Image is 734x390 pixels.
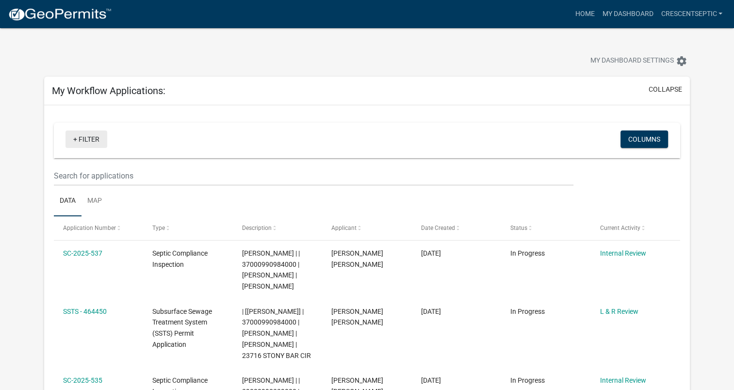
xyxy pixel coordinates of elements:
span: In Progress [510,308,545,315]
a: My Dashboard [598,5,657,23]
datatable-header-cell: Application Number [54,216,143,240]
datatable-header-cell: Current Activity [590,216,680,240]
h5: My Workflow Applications: [52,85,165,97]
span: Current Activity [600,225,640,231]
span: Type [152,225,165,231]
button: My Dashboard Settingssettings [583,51,695,70]
datatable-header-cell: Description [233,216,322,240]
span: 08/15/2025 [421,249,441,257]
button: collapse [649,84,682,95]
datatable-header-cell: Date Created [411,216,501,240]
span: Subsurface Sewage Treatment System (SSTS) Permit Application [152,308,212,348]
a: SC-2025-537 [63,249,102,257]
span: Description [242,225,272,231]
span: 08/15/2025 [421,308,441,315]
datatable-header-cell: Applicant [322,216,411,240]
input: Search for applications [54,166,573,186]
span: Septic Compliance Inspection [152,249,208,268]
i: settings [676,55,687,67]
span: Date Created [421,225,455,231]
span: Peter Ross Johnson [331,249,383,268]
a: + Filter [65,130,107,148]
span: Status [510,225,527,231]
a: L & R Review [600,308,638,315]
a: SSTS - 464450 [63,308,107,315]
span: My Dashboard Settings [590,55,674,67]
a: Internal Review [600,249,646,257]
a: SC-2025-535 [63,376,102,384]
span: Application Number [63,225,116,231]
span: Applicant [331,225,357,231]
span: Emma Swenson | | 37000990984000 | JOHN N CAMERON | KATHRYN M CAMERON [242,249,300,290]
span: In Progress [510,376,545,384]
datatable-header-cell: Status [501,216,590,240]
a: Home [571,5,598,23]
span: | [Alexis Newark] | 37000990984000 | JOHN N CAMERON | KATHRYN M CAMERON | 23716 STONY BAR CIR [242,308,311,359]
button: Columns [620,130,668,148]
a: Internal Review [600,376,646,384]
datatable-header-cell: Type [143,216,232,240]
span: 08/14/2025 [421,376,441,384]
a: Map [82,186,108,217]
span: Peter Ross Johnson [331,308,383,326]
a: Data [54,186,82,217]
span: In Progress [510,249,545,257]
a: Crescentseptic [657,5,726,23]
